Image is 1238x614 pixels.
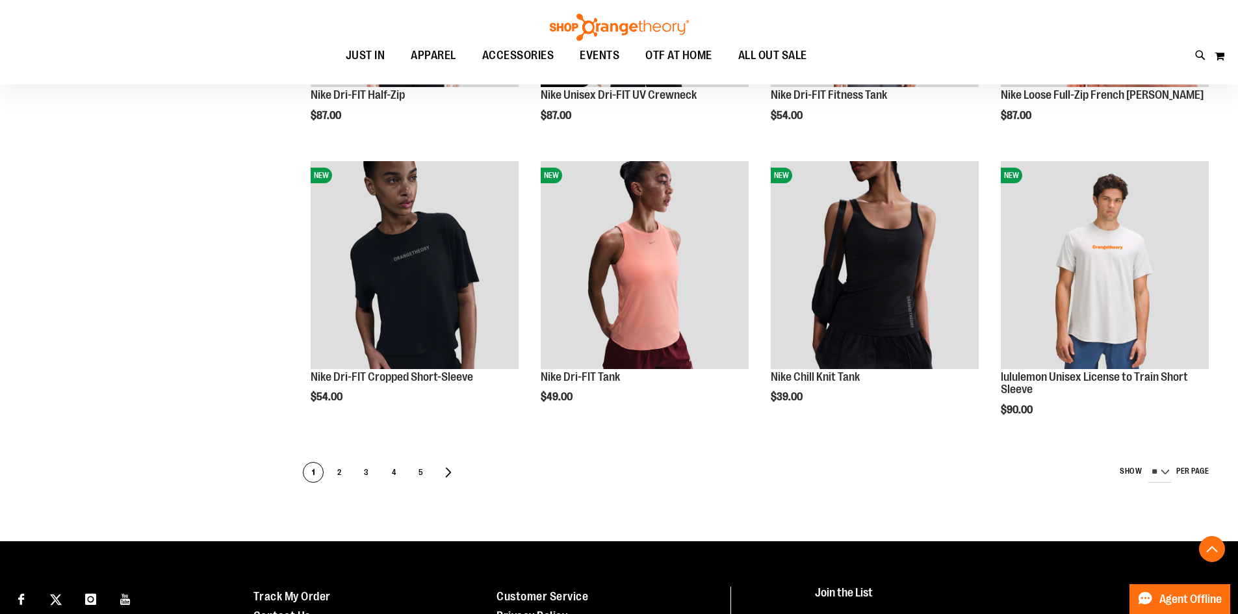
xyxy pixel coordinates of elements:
span: $87.00 [1001,110,1033,122]
span: NEW [1001,168,1022,183]
select: Show per page [1148,462,1171,483]
span: NEW [541,168,562,183]
span: per page [1176,467,1209,476]
span: 4 [384,463,404,483]
div: product [304,155,525,437]
span: ACCESSORIES [482,41,554,70]
span: $49.00 [541,391,574,403]
a: Nike Dri-FIT TankNEW [541,161,749,371]
a: ACCESSORIES [469,41,567,71]
a: Nike Chill Knit Tank [771,370,860,383]
span: 1 [303,463,323,483]
a: Nike Loose Full-Zip French [PERSON_NAME] [1001,88,1204,101]
a: JUST IN [333,41,398,70]
a: Customer Service [496,590,588,603]
a: Nike Chill Knit TankNEW [771,161,979,371]
img: Shop Orangetheory [548,14,691,41]
img: lululemon Unisex License to Train Short Sleeve [1001,161,1209,369]
button: Back To Top [1199,536,1225,562]
span: APPAREL [411,41,456,70]
span: 3 [357,463,376,483]
a: 4 [383,462,404,483]
a: Visit our Instagram page [79,587,102,609]
div: product [534,155,755,437]
img: Nike Chill Knit Tank [771,161,979,369]
button: Agent Offline [1129,584,1230,614]
a: Nike Dri-FIT Half-Zip [311,88,405,101]
a: lululemon Unisex License to Train Short SleeveNEW [1001,161,1209,371]
a: Track My Order [253,590,331,603]
span: Agent Offline [1159,593,1222,606]
span: $87.00 [311,110,343,122]
span: $90.00 [1001,404,1035,416]
span: $87.00 [541,110,573,122]
a: Visit our Youtube page [114,587,137,609]
h4: Join the List [815,587,1208,611]
a: APPAREL [398,41,469,71]
span: $54.00 [771,110,805,122]
a: ALL OUT SALE [725,41,820,71]
div: product [764,155,985,437]
a: 5 [411,462,432,483]
a: Visit our X page [45,587,68,609]
span: ALL OUT SALE [738,41,807,70]
img: Twitter [50,594,62,606]
a: 3 [356,462,377,483]
span: NEW [311,168,332,183]
img: Nike Dri-FIT Tank [541,161,749,369]
a: Nike Dri-FIT Cropped Short-Sleeve [311,370,473,383]
span: 2 [329,463,349,483]
span: EVENTS [580,41,619,70]
a: 2 [329,462,350,483]
span: OTF AT HOME [645,41,712,70]
a: OTF AT HOME [632,41,725,71]
div: product [994,155,1215,449]
a: Visit our Facebook page [10,587,32,609]
a: Nike Dri-FIT Fitness Tank [771,88,887,101]
span: $54.00 [311,391,344,403]
img: Nike Dri-FIT Cropped Short-Sleeve [311,161,519,369]
span: $39.00 [771,391,805,403]
a: EVENTS [567,41,632,71]
a: Nike Dri-FIT Tank [541,370,620,383]
a: Nike Dri-FIT Cropped Short-SleeveNEW [311,161,519,371]
span: Show [1120,467,1142,476]
span: NEW [771,168,792,183]
a: lululemon Unisex License to Train Short Sleeve [1001,370,1188,396]
span: JUST IN [346,41,385,70]
span: 5 [411,463,431,483]
a: Nike Unisex Dri-FIT UV Crewneck [541,88,697,101]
